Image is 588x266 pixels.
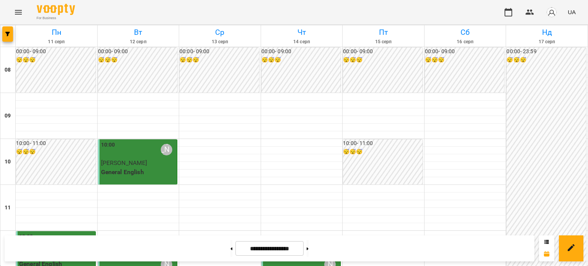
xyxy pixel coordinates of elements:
[343,47,423,56] h6: 00:00 - 09:00
[262,26,341,38] h6: Чт
[9,3,28,21] button: Menu
[565,5,579,19] button: UA
[426,26,505,38] h6: Сб
[426,38,505,46] h6: 16 серп
[101,141,115,149] label: 10:00
[344,26,423,38] h6: Пт
[17,26,96,38] h6: Пн
[262,38,341,46] h6: 14 серп
[161,144,172,155] div: Підвишинська Валерія
[180,26,260,38] h6: Ср
[98,47,178,56] h6: 00:00 - 09:00
[99,26,178,38] h6: Вт
[180,56,259,64] h6: 😴😴😴
[546,7,557,18] img: avatar_s.png
[343,139,423,148] h6: 10:00 - 11:00
[344,38,423,46] h6: 15 серп
[343,56,423,64] h6: 😴😴😴
[425,47,505,56] h6: 00:00 - 09:00
[5,66,11,74] h6: 08
[16,139,96,148] h6: 10:00 - 11:00
[98,56,178,64] h6: 😴😴😴
[180,47,259,56] h6: 00:00 - 09:00
[16,148,96,156] h6: 😴😴😴
[261,47,341,56] h6: 00:00 - 09:00
[37,16,75,21] span: For Business
[180,38,260,46] h6: 13 серп
[101,159,147,166] span: [PERSON_NAME]
[5,112,11,120] h6: 09
[425,56,505,64] h6: 😴😴😴
[16,47,96,56] h6: 00:00 - 09:00
[506,56,586,64] h6: 😴😴😴
[5,158,11,166] h6: 10
[507,26,586,38] h6: Нд
[343,148,423,156] h6: 😴😴😴
[17,38,96,46] h6: 11 серп
[507,38,586,46] h6: 17 серп
[5,204,11,212] h6: 11
[568,8,576,16] span: UA
[37,4,75,15] img: Voopty Logo
[101,168,176,177] p: General English
[261,56,341,64] h6: 😴😴😴
[99,38,178,46] h6: 12 серп
[506,47,586,56] h6: 00:00 - 23:59
[16,56,96,64] h6: 😴😴😴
